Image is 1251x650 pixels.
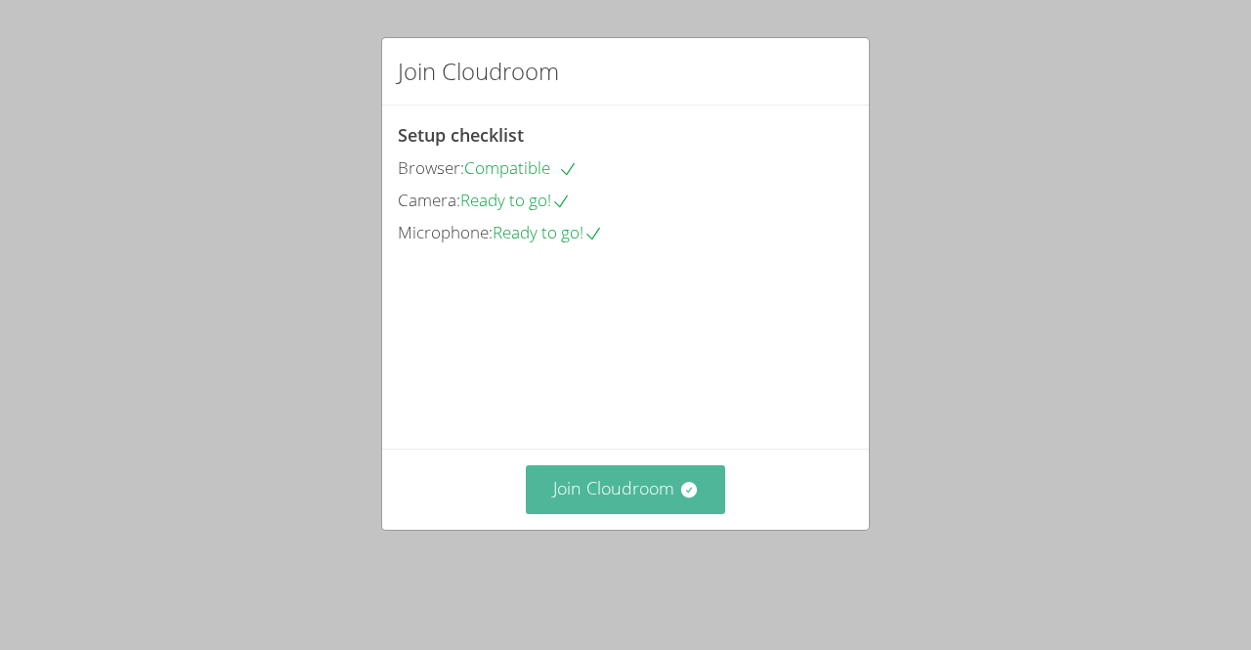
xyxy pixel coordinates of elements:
span: Ready to go! [493,221,603,243]
span: Compatible [464,156,578,179]
span: Microphone: [398,221,493,243]
button: Join Cloudroom [526,465,726,513]
span: Setup checklist [398,123,524,147]
h2: Join Cloudroom [398,54,559,89]
span: Ready to go! [460,189,571,211]
span: Camera: [398,189,460,211]
span: Browser: [398,156,464,179]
